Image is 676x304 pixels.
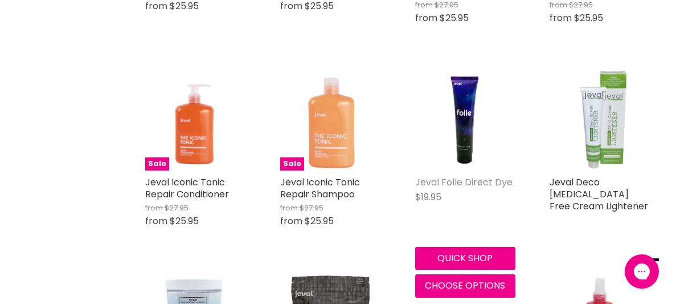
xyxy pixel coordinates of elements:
[300,202,323,213] span: $27.95
[415,176,513,189] a: Jeval Folle Direct Dye
[280,176,360,201] a: Jeval Iconic Tonic Repair Shampoo
[574,11,603,25] span: $25.95
[280,157,304,171] span: Sale
[145,214,167,228] span: from
[145,176,229,201] a: Jeval Iconic Tonic Repair Conditioner
[550,11,572,25] span: from
[170,214,199,228] span: $25.95
[550,70,650,171] img: Jeval Deco Ammonia Free Cream Lightener
[619,250,665,293] iframe: Gorgias live chat messenger
[415,274,516,297] button: Choose options
[161,70,230,171] img: Jeval Iconic Tonic Repair Conditioner
[145,202,163,213] span: from
[145,157,169,171] span: Sale
[440,11,469,25] span: $25.95
[145,70,246,171] a: Jeval Iconic Tonic Repair ConditionerSale
[165,202,189,213] span: $27.95
[280,70,381,171] img: Jeval Iconic Tonic Repair Shampoo
[550,176,648,213] a: Jeval Deco [MEDICAL_DATA] Free Cream Lightener
[280,214,302,228] span: from
[415,247,516,270] button: Quick shop
[280,70,381,171] a: Jeval Iconic Tonic Repair ShampooSale
[305,214,334,228] span: $25.95
[415,70,516,171] img: Jeval Folle Direct Dye
[425,279,505,292] span: Choose options
[280,202,298,213] span: from
[415,11,437,25] span: from
[415,190,441,204] span: $19.95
